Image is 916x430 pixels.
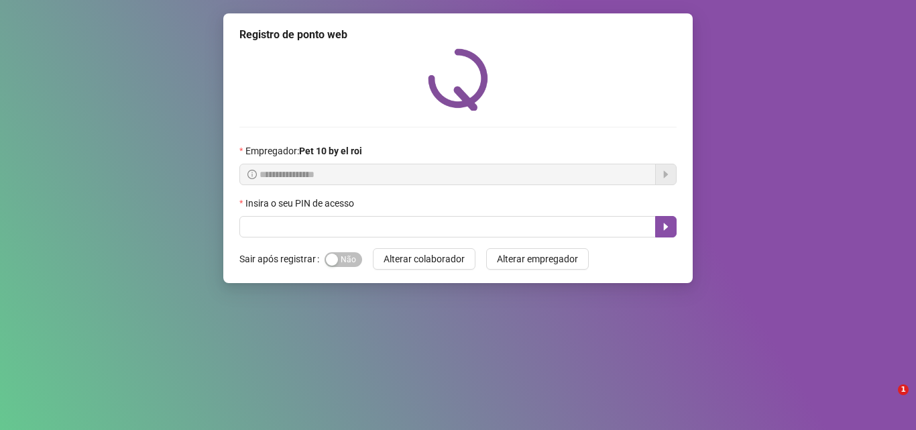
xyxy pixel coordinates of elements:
img: QRPoint [428,48,488,111]
label: Insira o seu PIN de acesso [239,196,363,211]
span: Alterar colaborador [384,252,465,266]
div: Registro de ponto web [239,27,677,43]
span: 1 [898,384,909,395]
strong: Pet 10 by el roi [299,146,362,156]
span: caret-right [661,221,671,232]
span: Alterar empregador [497,252,578,266]
iframe: Intercom live chat [870,384,903,417]
button: Alterar empregador [486,248,589,270]
span: info-circle [247,170,257,179]
button: Alterar colaborador [373,248,475,270]
label: Sair após registrar [239,248,325,270]
span: Empregador : [245,144,362,158]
